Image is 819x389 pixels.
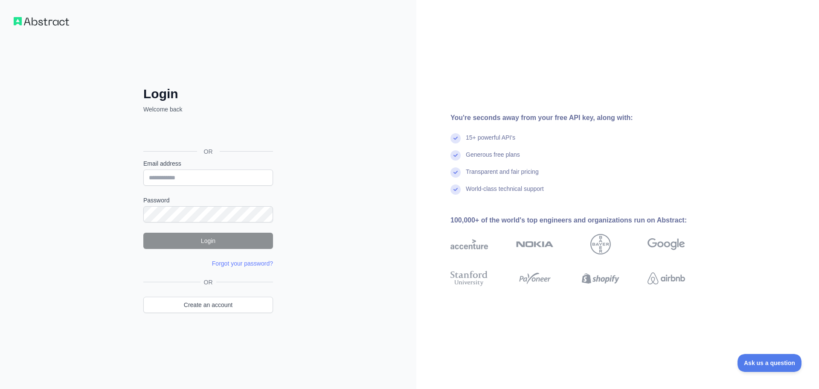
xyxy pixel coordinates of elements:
img: Workflow [14,17,69,26]
img: check mark [450,133,461,143]
img: nokia [516,234,554,254]
iframe: Toggle Customer Support [738,354,802,372]
div: Generous free plans [466,150,520,167]
img: accenture [450,234,488,254]
div: 15+ powerful API's [466,133,515,150]
img: payoneer [516,269,554,288]
iframe: Sign in with Google Button [139,123,276,142]
a: Forgot your password? [212,260,273,267]
label: Email address [143,159,273,168]
label: Password [143,196,273,205]
div: You're seconds away from your free API key, along with: [450,113,712,123]
p: Welcome back [143,105,273,114]
div: 100,000+ of the world's top engineers and organizations run on Abstract: [450,215,712,225]
div: Transparent and fair pricing [466,167,539,184]
span: OR [197,147,220,156]
img: bayer [590,234,611,254]
img: shopify [582,269,619,288]
img: airbnb [648,269,685,288]
span: OR [200,278,216,287]
img: check mark [450,150,461,161]
div: World-class technical support [466,184,544,202]
img: check mark [450,184,461,195]
a: Create an account [143,297,273,313]
button: Login [143,233,273,249]
h2: Login [143,86,273,102]
img: google [648,234,685,254]
img: stanford university [450,269,488,288]
img: check mark [450,167,461,178]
